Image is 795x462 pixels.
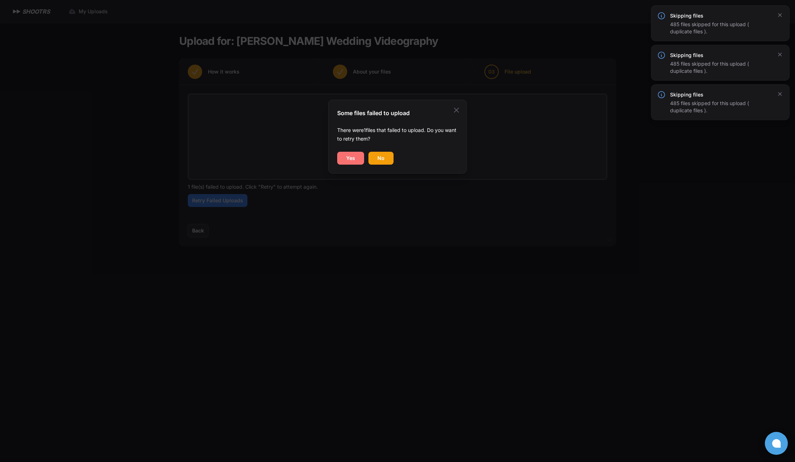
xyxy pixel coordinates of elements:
span: Yes [346,155,355,162]
button: Yes [337,152,364,165]
h3: Skipping files [670,12,772,19]
h3: Skipping files [670,52,772,59]
button: Open chat window [765,432,788,455]
h3: Skipping files [670,91,772,98]
button: No [368,152,394,165]
p: There were files that failed to upload. Do you want to retry them? [337,126,458,143]
div: 485 files skipped for this upload ( duplicate files ). [670,21,772,35]
h2: Some files failed to upload [337,109,410,117]
span: 1 [364,127,366,133]
div: 485 files skipped for this upload ( duplicate files ). [670,60,772,75]
span: No [377,155,385,162]
div: 485 files skipped for this upload ( duplicate files ). [670,100,772,114]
